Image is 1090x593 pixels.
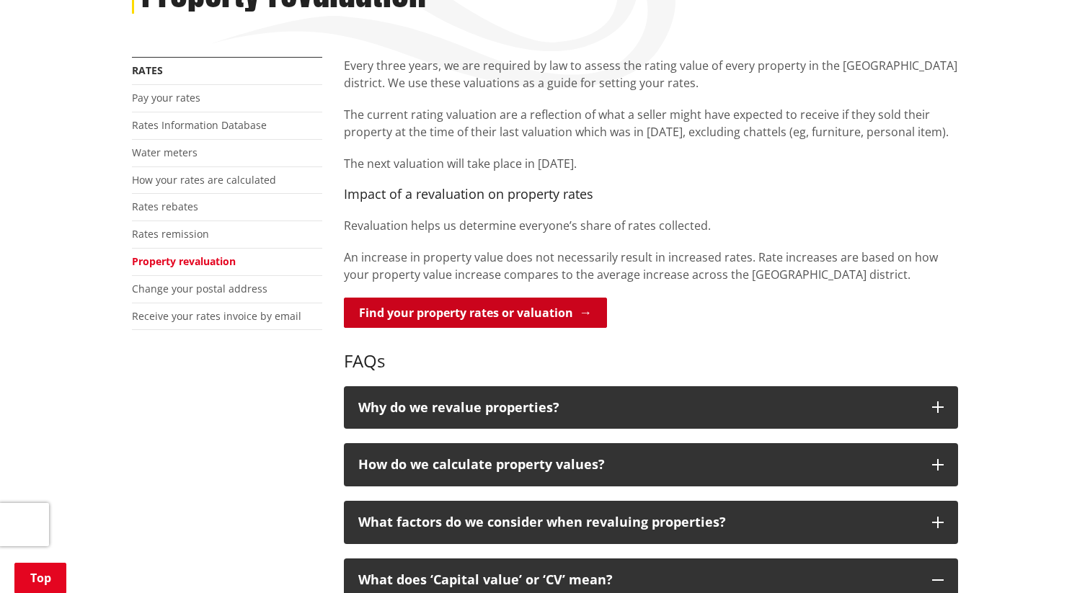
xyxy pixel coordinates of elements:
a: Receive your rates invoice by email [132,309,301,323]
a: Water meters [132,146,198,159]
iframe: Messenger Launcher [1024,532,1076,584]
a: Top [14,563,66,593]
button: What factors do we consider when revaluing properties? [344,501,958,544]
a: Rates rebates [132,200,198,213]
p: An increase in property value does not necessarily result in increased rates. Rate increases are ... [344,249,958,283]
button: How do we calculate property values? [344,443,958,486]
h4: Impact of a revaluation on property rates [344,187,958,202]
a: How your rates are calculated [132,173,276,187]
p: Every three years, we are required by law to assess the rating value of every property in the [GE... [344,57,958,92]
a: Rates Information Database [132,118,267,132]
button: Why do we revalue properties? [344,386,958,429]
p: The current rating valuation are a reflection of what a seller might have expected to receive if ... [344,106,958,141]
p: The next valuation will take place in [DATE]. [344,155,958,172]
a: Find your property rates or valuation [344,298,607,328]
h3: FAQs [344,330,958,372]
p: What factors do we consider when revaluing properties? [358,515,918,530]
p: Why do we revalue properties? [358,401,918,415]
a: Pay your rates [132,91,200,104]
p: Revaluation helps us determine everyone’s share of rates collected. [344,217,958,234]
p: How do we calculate property values? [358,458,918,472]
p: What does ‘Capital value’ or ‘CV’ mean? [358,573,918,587]
a: Property revaluation [132,254,236,268]
a: Rates [132,63,163,77]
a: Change your postal address [132,282,267,295]
a: Rates remission [132,227,209,241]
